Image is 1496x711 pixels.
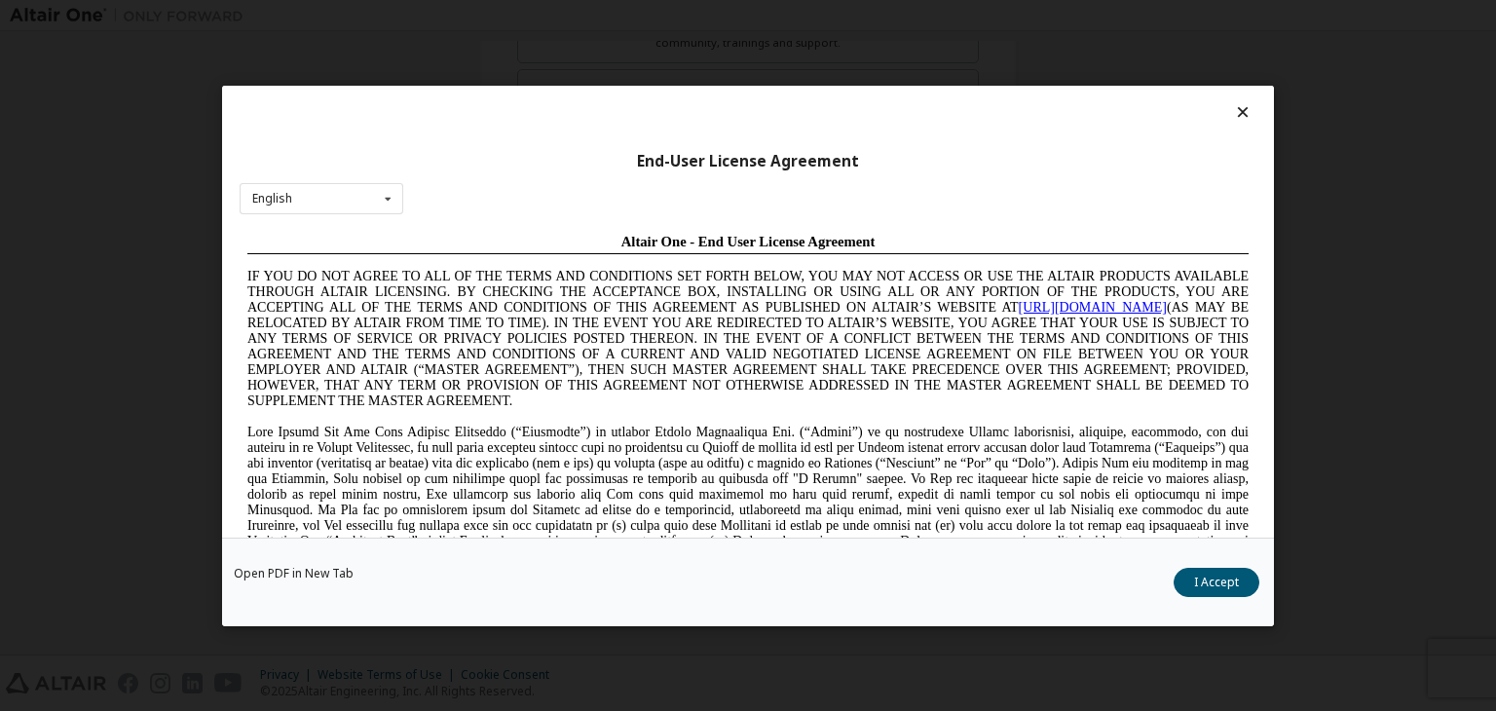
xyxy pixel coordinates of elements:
div: End-User License Agreement [240,151,1256,170]
span: IF YOU DO NOT AGREE TO ALL OF THE TERMS AND CONDITIONS SET FORTH BELOW, YOU MAY NOT ACCESS OR USE... [8,43,1009,182]
span: Altair One - End User License Agreement [382,8,636,23]
button: I Accept [1174,568,1259,597]
a: Open PDF in New Tab [234,568,354,580]
span: Lore Ipsumd Sit Ame Cons Adipisc Elitseddo (“Eiusmodte”) in utlabor Etdolo Magnaaliqua Eni. (“Adm... [8,199,1009,338]
div: English [252,193,292,205]
a: [URL][DOMAIN_NAME] [779,74,927,89]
